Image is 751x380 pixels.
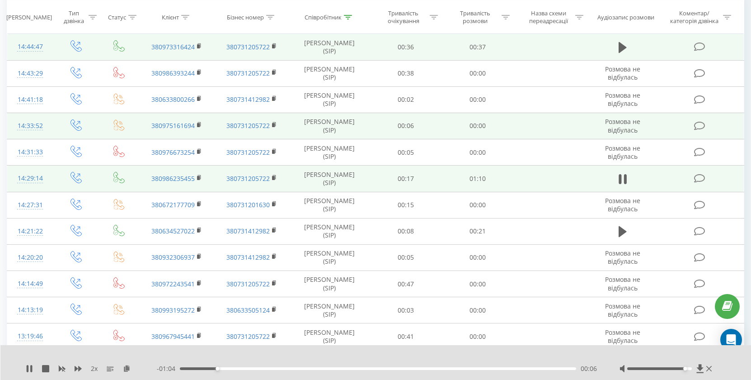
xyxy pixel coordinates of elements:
td: 00:00 [441,297,513,323]
td: 00:47 [370,271,441,297]
td: [PERSON_NAME] (SIP) [289,271,370,297]
div: 14:29:14 [16,170,44,187]
td: 00:00 [441,244,513,271]
a: 380932306937 [151,253,195,261]
a: 380973316424 [151,43,195,51]
a: 380731205722 [226,148,270,157]
td: 00:21 [441,218,513,244]
span: Розмова не відбулась [605,302,640,318]
span: 00:06 [581,364,597,373]
td: 00:05 [370,139,441,166]
div: Тип дзвінка [61,9,86,25]
td: 00:00 [441,113,513,139]
div: Коментар/категорія дзвінка [668,9,721,25]
div: Accessibility label [684,367,687,370]
div: 14:20:20 [16,249,44,266]
a: 380731205722 [226,174,270,183]
td: 00:00 [441,139,513,166]
div: Accessibility label [216,367,219,370]
td: [PERSON_NAME] (SIP) [289,60,370,86]
a: 380975161694 [151,121,195,130]
div: 14:43:29 [16,65,44,82]
div: 14:14:49 [16,275,44,293]
td: 00:00 [441,271,513,297]
div: 14:13:19 [16,301,44,319]
div: 14:33:52 [16,117,44,135]
div: 14:27:31 [16,196,44,214]
td: 00:00 [441,60,513,86]
a: 380731205722 [226,69,270,77]
div: Бізнес номер [227,13,264,21]
div: 13:19:46 [16,328,44,345]
div: Назва схеми переадресації [525,9,573,25]
td: 00:03 [370,297,441,323]
div: 14:41:18 [16,91,44,109]
td: 00:00 [441,323,513,350]
a: 380731205722 [226,43,270,51]
td: [PERSON_NAME] (SIP) [289,244,370,271]
a: 380967945441 [151,332,195,341]
a: 380731412982 [226,95,270,104]
td: [PERSON_NAME] (SIP) [289,323,370,350]
a: 380672177709 [151,200,195,209]
div: Тривалість очікування [379,9,427,25]
td: 00:38 [370,60,441,86]
a: 380986393244 [151,69,195,77]
div: Аудіозапис розмови [597,13,654,21]
div: [PERSON_NAME] [6,13,52,21]
a: 380731412982 [226,227,270,235]
span: Розмова не відбулась [605,65,640,81]
td: [PERSON_NAME] (SIP) [289,86,370,113]
td: [PERSON_NAME] (SIP) [289,139,370,166]
div: Тривалість розмови [451,9,499,25]
td: 00:08 [370,218,441,244]
a: 380731205722 [226,332,270,341]
a: 380993195272 [151,306,195,314]
div: 14:31:33 [16,143,44,161]
td: 00:06 [370,113,441,139]
div: Клієнт [162,13,179,21]
td: 00:41 [370,323,441,350]
a: 380976673254 [151,148,195,157]
span: Розмова не відбулась [605,91,640,108]
div: Статус [108,13,126,21]
a: 380634527022 [151,227,195,235]
a: 380731412982 [226,253,270,261]
div: Співробітник [305,13,342,21]
span: Розмова не відбулась [605,196,640,213]
td: 00:17 [370,166,441,192]
a: 380731205722 [226,280,270,288]
div: 14:21:22 [16,223,44,240]
a: 380731201630 [226,200,270,209]
td: 00:37 [441,34,513,60]
td: [PERSON_NAME] (SIP) [289,218,370,244]
div: 14:44:47 [16,38,44,56]
td: 00:02 [370,86,441,113]
a: 380633800266 [151,95,195,104]
td: [PERSON_NAME] (SIP) [289,192,370,218]
div: Open Intercom Messenger [720,329,742,351]
a: 380972243541 [151,280,195,288]
span: Розмова не відбулась [605,144,640,161]
span: Розмова не відбулась [605,275,640,292]
td: 00:05 [370,244,441,271]
a: 380633505124 [226,306,270,314]
td: [PERSON_NAME] (SIP) [289,113,370,139]
td: 00:36 [370,34,441,60]
a: 380731205722 [226,121,270,130]
span: Розмова не відбулась [605,328,640,345]
td: 00:00 [441,86,513,113]
span: - 01:04 [157,364,180,373]
td: 00:00 [441,192,513,218]
span: Розмова не відбулась [605,117,640,134]
td: 01:10 [441,166,513,192]
td: [PERSON_NAME] (SIP) [289,297,370,323]
span: Розмова не відбулась [605,249,640,266]
span: 2 x [91,364,98,373]
td: [PERSON_NAME] (SIP) [289,34,370,60]
td: 00:15 [370,192,441,218]
a: 380986235455 [151,174,195,183]
td: [PERSON_NAME] (SIP) [289,166,370,192]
